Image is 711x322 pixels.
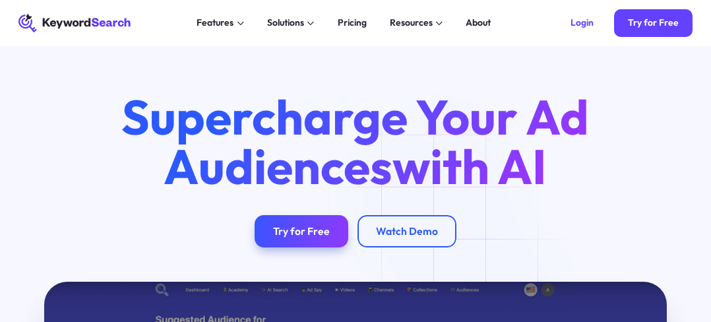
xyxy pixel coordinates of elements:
[102,92,609,192] h1: Supercharge Your Ad Audiences
[392,136,547,197] span: with AI
[614,9,693,37] a: Try for Free
[376,225,438,238] div: Watch Demo
[466,16,491,30] div: About
[628,17,679,28] div: Try for Free
[459,14,498,32] a: About
[267,16,304,30] div: Solutions
[390,16,433,30] div: Resources
[330,14,373,32] a: Pricing
[273,225,330,238] div: Try for Free
[571,17,594,28] div: Login
[197,16,233,30] div: Features
[338,16,367,30] div: Pricing
[557,9,607,37] a: Login
[255,215,348,247] a: Try for Free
